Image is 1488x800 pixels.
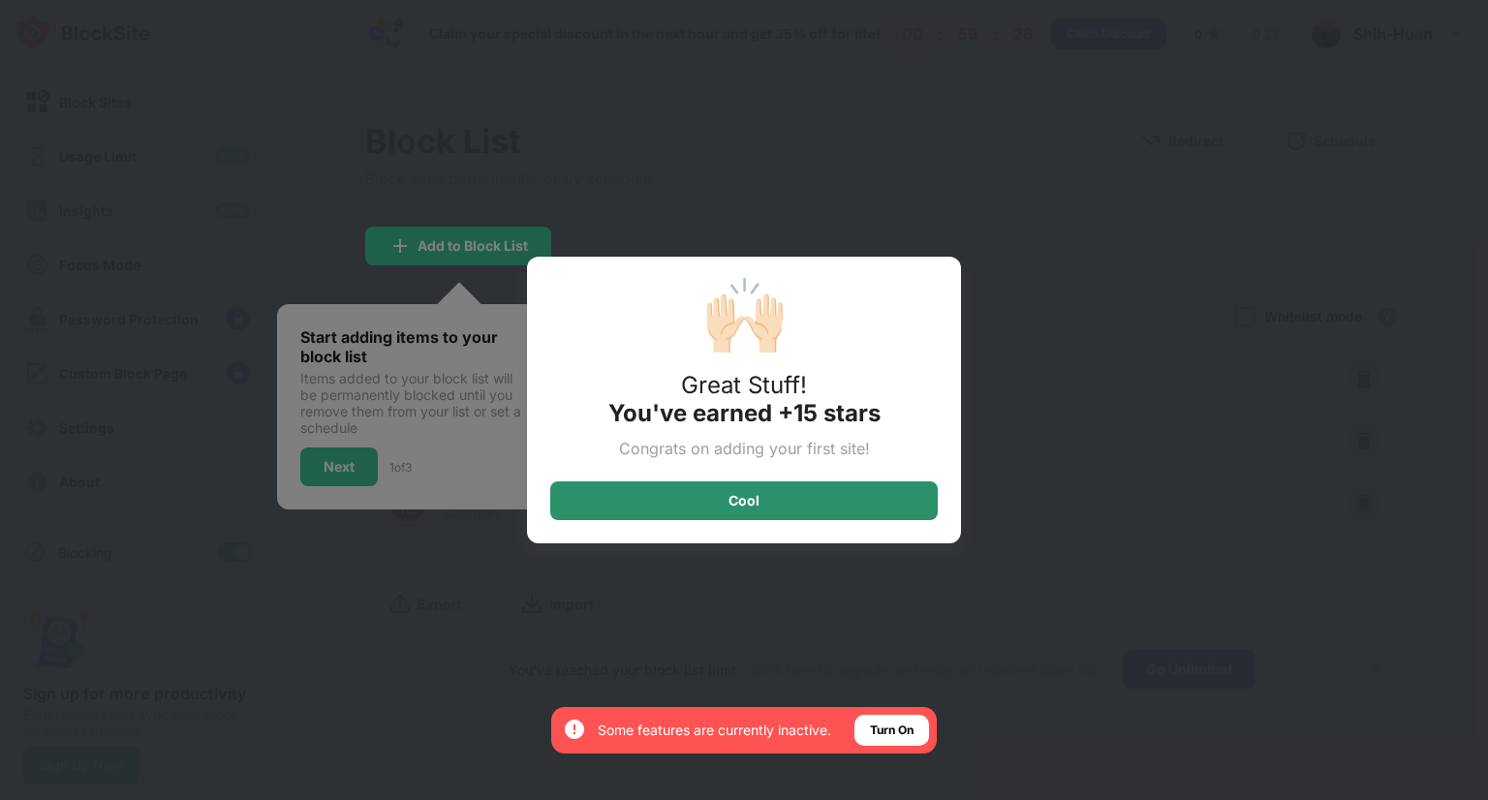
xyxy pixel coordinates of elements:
[702,280,787,348] div: 🙌🏻
[681,371,807,399] div: Great Stuff!
[870,721,914,740] div: Turn On
[598,721,831,740] div: Some features are currently inactive.
[563,718,586,741] img: error-circle-white.svg
[595,439,893,458] div: Congrats on adding your first site!
[728,493,759,508] div: Cool
[608,399,881,427] div: You've earned +15 stars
